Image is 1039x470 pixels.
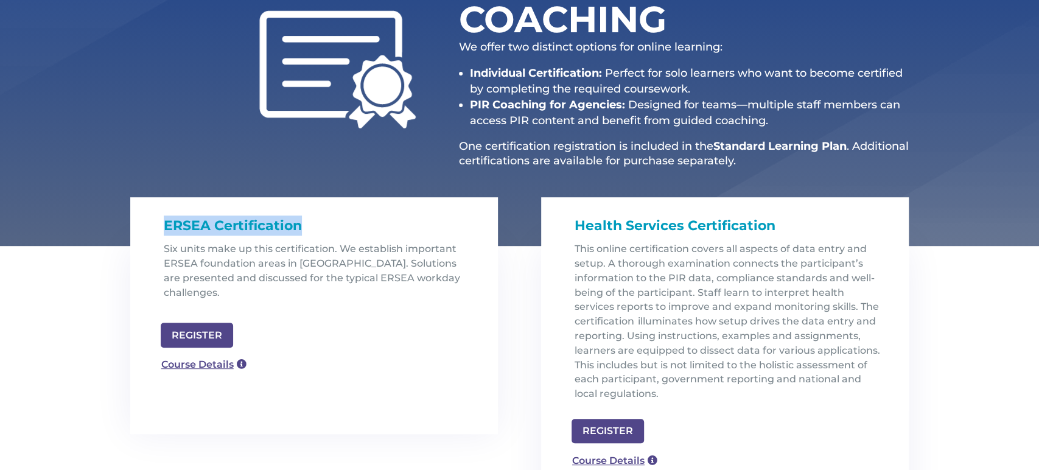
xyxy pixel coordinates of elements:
li: Perfect for solo learners who want to become certified by completing the required coursework. [470,65,909,97]
p: Six units make up this certification. We establish important ERSEA foundation areas in [GEOGRAPHI... [164,242,474,309]
span: ERSEA Certification [164,217,302,234]
span: Health Services Certification [575,217,775,234]
strong: PIR Coaching for Agencies: [470,98,625,111]
strong: Individual Certification: [470,66,602,80]
a: Course Details [155,354,253,376]
span: . Additional certifications are available for purchase separately. [459,139,909,167]
strong: Standard Learning Plan [713,139,847,153]
li: Designed for teams—multiple staff members can access PIR content and benefit from guided coaching. [470,97,909,128]
a: REGISTER [161,323,233,348]
span: One certification registration is included in the [459,139,713,153]
span: We offer two distinct options for online learning: [459,40,722,54]
a: REGISTER [572,419,644,444]
span: This online certification covers all aspects of data entry and setup. A thorough examination conn... [575,243,880,399]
